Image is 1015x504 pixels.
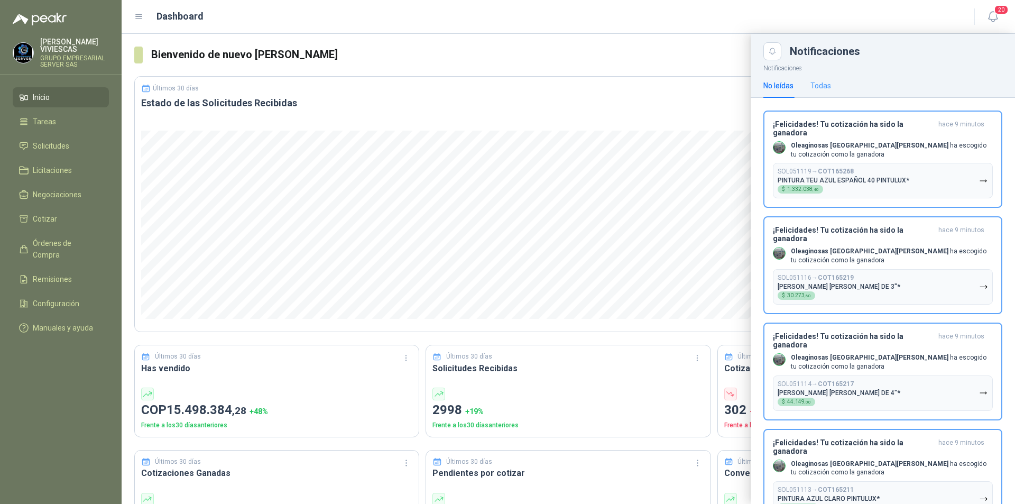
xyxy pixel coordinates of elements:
[983,7,1002,26] button: 20
[773,226,934,243] h3: ¡Felicidades! Tu cotización ha sido la ganadora
[773,354,785,365] img: Company Logo
[33,164,72,176] span: Licitaciones
[773,142,785,153] img: Company Logo
[818,486,854,493] b: COT165211
[778,495,880,502] p: PINTURA AZUL CLARO PINTULUX*
[805,294,811,298] span: ,60
[33,91,50,103] span: Inicio
[813,187,819,192] span: ,40
[938,120,984,137] span: hace 9 minutos
[13,294,109,314] a: Configuración
[773,460,785,472] img: Company Logo
[938,438,984,455] span: hace 9 minutos
[778,389,900,397] p: [PERSON_NAME] [PERSON_NAME] DE 4"*
[33,322,93,334] span: Manuales y ayuda
[13,269,109,289] a: Remisiones
[33,140,69,152] span: Solicitudes
[751,60,1015,74] p: Notificaciones
[938,332,984,349] span: hace 9 minutos
[805,400,811,405] span: ,00
[773,248,785,259] img: Company Logo
[938,226,984,243] span: hace 9 minutos
[773,438,934,455] h3: ¡Felicidades! Tu cotización ha sido la ganadora
[791,353,993,371] p: ha escogido tu cotización como la ganadora
[790,46,1002,57] div: Notificaciones
[791,141,993,159] p: ha escogido tu cotización como la ganadora
[818,274,854,281] b: COT165219
[33,237,99,261] span: Órdenes de Compra
[13,13,67,25] img: Logo peakr
[763,111,1002,208] button: ¡Felicidades! Tu cotización ha sido la ganadorahace 9 minutos Company LogoOleaginosas [GEOGRAPHIC...
[787,293,811,298] span: 30.273
[40,38,109,53] p: [PERSON_NAME] VIVIESCAS
[791,142,948,149] b: Oleaginosas [GEOGRAPHIC_DATA][PERSON_NAME]
[778,177,909,184] p: PINTURA TEU AZUL ESPAÑOL 40 PINTULUX*
[791,460,948,468] b: Oleaginosas [GEOGRAPHIC_DATA][PERSON_NAME]
[787,187,819,192] span: 1.332.038
[787,399,811,405] span: 44.149
[763,216,1002,314] button: ¡Felicidades! Tu cotización ha sido la ganadorahace 9 minutos Company LogoOleaginosas [GEOGRAPHIC...
[763,80,793,91] div: No leídas
[13,185,109,205] a: Negociaciones
[13,87,109,107] a: Inicio
[791,247,993,265] p: ha escogido tu cotización como la ganadora
[773,269,993,305] button: SOL051116→COT165219[PERSON_NAME] [PERSON_NAME] DE 3"*$30.273,60
[773,375,993,411] button: SOL051114→COT165217[PERSON_NAME] [PERSON_NAME] DE 4"*$44.149,00
[763,42,781,60] button: Close
[13,160,109,180] a: Licitaciones
[791,460,993,478] p: ha escogido tu cotización como la ganadora
[778,185,823,194] div: $
[778,380,854,388] p: SOL051114 →
[818,168,854,175] b: COT165268
[778,398,815,406] div: $
[791,248,948,255] b: Oleaginosas [GEOGRAPHIC_DATA][PERSON_NAME]
[13,136,109,156] a: Solicitudes
[773,120,934,137] h3: ¡Felicidades! Tu cotización ha sido la ganadora
[778,283,900,290] p: [PERSON_NAME] [PERSON_NAME] DE 3"*
[773,163,993,198] button: SOL051119→COT165268PINTURA TEU AZUL ESPAÑOL 40 PINTULUX*$1.332.038,40
[13,43,33,63] img: Company Logo
[763,323,1002,420] button: ¡Felicidades! Tu cotización ha sido la ganadorahace 9 minutos Company LogoOleaginosas [GEOGRAPHIC...
[773,332,934,349] h3: ¡Felicidades! Tu cotización ha sido la ganadora
[778,168,854,176] p: SOL051119 →
[818,380,854,388] b: COT165217
[156,9,204,24] h1: Dashboard
[13,209,109,229] a: Cotizar
[33,273,72,285] span: Remisiones
[33,213,57,225] span: Cotizar
[33,189,81,200] span: Negociaciones
[778,274,854,282] p: SOL051116 →
[13,233,109,265] a: Órdenes de Compra
[994,5,1009,15] span: 20
[33,298,79,309] span: Configuración
[810,80,831,91] div: Todas
[40,55,109,68] p: GRUPO EMPRESARIAL SERVER SAS
[791,354,948,361] b: Oleaginosas [GEOGRAPHIC_DATA][PERSON_NAME]
[13,318,109,338] a: Manuales y ayuda
[778,291,815,300] div: $
[778,486,854,494] p: SOL051113 →
[33,116,56,127] span: Tareas
[13,112,109,132] a: Tareas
